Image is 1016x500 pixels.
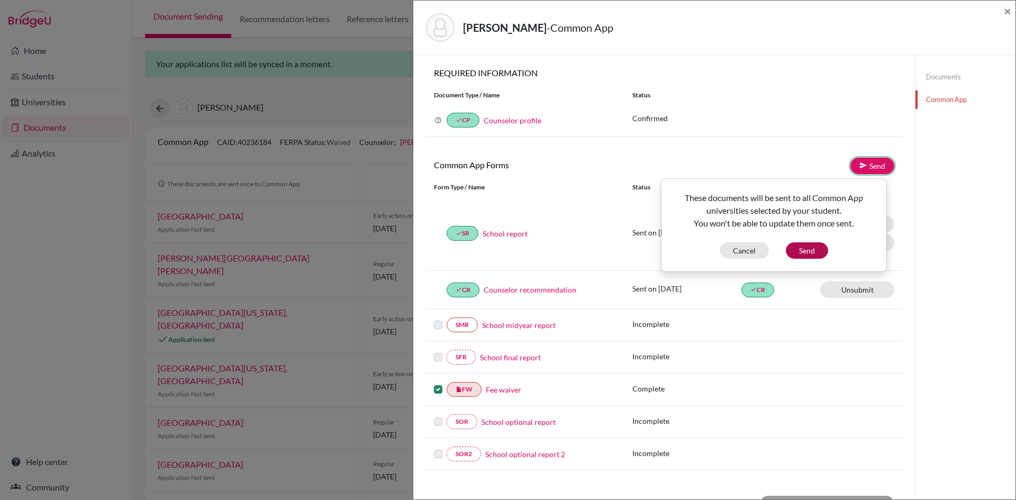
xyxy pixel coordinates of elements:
[547,21,613,34] span: - Common App
[750,286,757,293] i: done
[632,351,741,362] p: Incomplete
[480,352,541,363] a: School final report
[632,113,894,124] p: Confirmed
[426,183,624,192] div: Form Type / Name
[447,350,476,365] a: SFR
[632,283,741,294] p: Sent on [DATE]
[484,116,541,125] a: Counselor profile
[426,160,664,170] h6: Common App Forms
[741,283,774,297] a: doneCR
[632,448,741,459] p: Incomplete
[720,242,769,259] button: Cancel
[447,226,478,241] a: doneSR
[447,283,479,297] a: doneCR
[447,414,477,429] a: SOR
[1004,5,1011,17] button: Close
[447,382,482,397] a: insert_drive_fileFW
[484,284,576,295] a: Counselor recommendation
[915,68,1015,86] a: Documents
[486,384,521,395] a: Fee waiver
[426,90,624,100] div: Document Type / Name
[1004,3,1011,19] span: ×
[447,113,479,128] a: doneCP
[632,383,741,394] p: Complete
[426,68,902,78] h6: REQUIRED INFORMATION
[670,192,878,230] p: These documents will be sent to all Common App universities selected by your student. You won't b...
[456,386,462,393] i: insert_drive_file
[661,178,887,272] div: Send
[850,158,894,174] a: Send
[463,21,547,34] strong: [PERSON_NAME]
[447,447,481,461] a: SOR2
[482,320,556,331] a: School midyear report
[482,416,556,428] a: School optional report
[820,281,894,298] a: Unsubmit
[632,227,741,238] p: Sent on [DATE]
[786,242,828,259] button: Send
[447,317,478,332] a: SMR
[456,230,462,237] i: done
[632,183,741,192] div: Status
[485,449,565,460] a: School optional report 2
[624,90,902,100] div: Status
[456,117,462,123] i: done
[483,228,528,239] a: School report
[632,415,741,426] p: Incomplete
[456,286,462,293] i: done
[915,90,1015,109] a: Common App
[632,319,741,330] p: Incomplete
